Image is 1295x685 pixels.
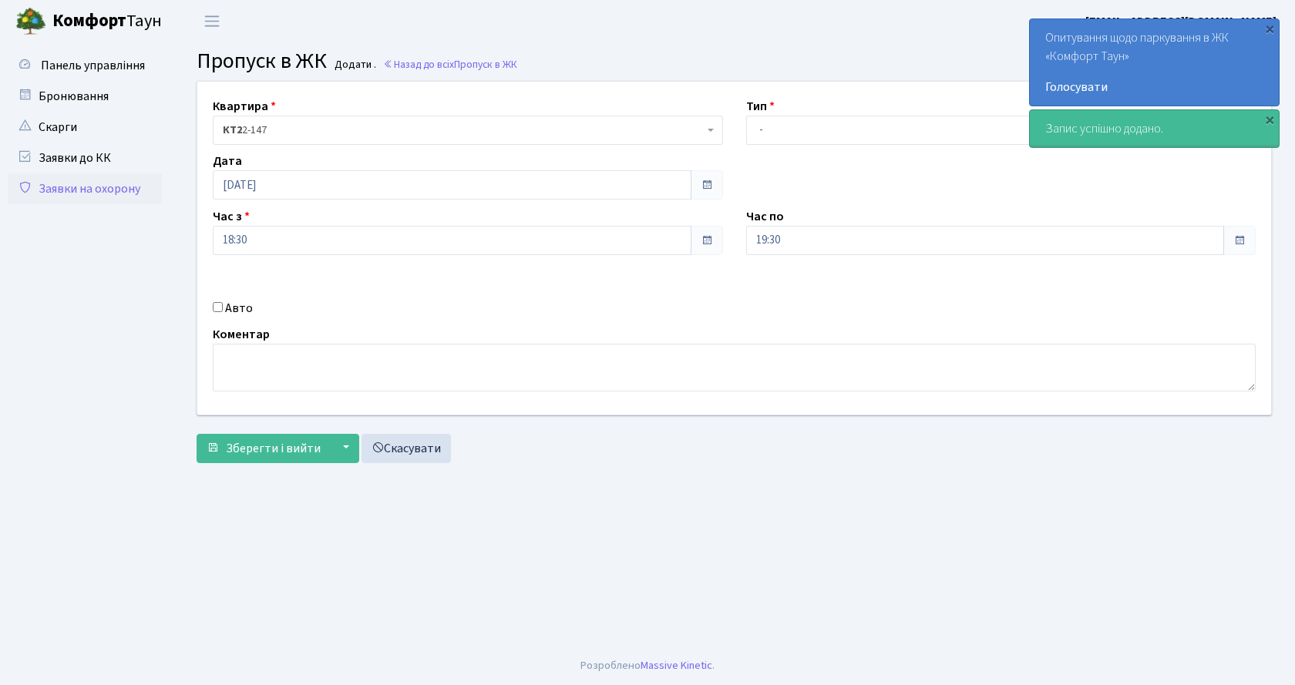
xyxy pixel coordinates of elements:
a: Скасувати [362,434,451,463]
b: [EMAIL_ADDRESS][DOMAIN_NAME] [1085,13,1276,30]
div: Запис успішно додано. [1030,110,1279,147]
a: Massive Kinetic [641,657,712,673]
label: Дата [213,152,242,170]
label: Коментар [213,325,270,344]
a: Голосувати [1045,78,1263,96]
a: Заявки до КК [8,143,162,173]
div: × [1262,112,1277,127]
a: Заявки на охорону [8,173,162,204]
span: <b>КТ2</b>&nbsp;&nbsp;&nbsp;2-147 [213,116,723,145]
a: Бронювання [8,81,162,112]
a: Назад до всіхПропуск в ЖК [383,57,517,72]
label: Тип [746,97,775,116]
label: Авто [225,299,253,317]
span: Таун [52,8,162,35]
label: Час по [746,207,784,226]
small: Додати . [331,59,376,72]
img: logo.png [15,6,46,37]
div: Опитування щодо паркування в ЖК «Комфорт Таун» [1030,19,1279,106]
b: КТ2 [223,123,242,138]
a: [EMAIL_ADDRESS][DOMAIN_NAME] [1085,12,1276,31]
span: Зберегти і вийти [226,440,321,457]
span: <b>КТ2</b>&nbsp;&nbsp;&nbsp;2-147 [223,123,704,138]
button: Переключити навігацію [193,8,231,34]
label: Квартира [213,97,276,116]
label: Час з [213,207,250,226]
span: Панель управління [41,57,145,74]
div: Розроблено . [580,657,715,674]
a: Панель управління [8,50,162,81]
span: Пропуск в ЖК [454,57,517,72]
span: Пропуск в ЖК [197,45,327,76]
b: Комфорт [52,8,126,33]
a: Скарги [8,112,162,143]
button: Зберегти і вийти [197,434,331,463]
div: × [1262,21,1277,36]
